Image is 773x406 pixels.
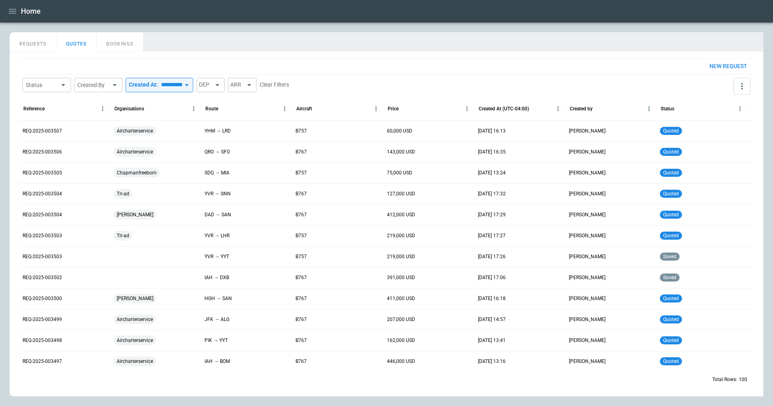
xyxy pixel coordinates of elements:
p: REQ-2025-003507 [23,128,62,135]
span: quoted [661,170,680,176]
span: quoted [661,128,680,134]
button: QUOTES [56,32,97,52]
span: Tri-ad [114,226,132,246]
p: 219,000 USD [387,253,415,260]
p: REQ-2025-003506 [23,149,62,155]
button: BOOKINGS [97,32,143,52]
div: ARR [228,78,256,92]
p: [DATE] 16:13 [478,128,506,135]
p: YVR → SNN [205,191,231,197]
span: quoted [661,233,680,238]
div: Status [26,81,58,89]
p: B767 [296,316,307,323]
p: [PERSON_NAME] [569,128,606,135]
span: Aircharterservice [114,330,156,351]
p: 391,000 USD [387,274,415,281]
p: [PERSON_NAME] [569,337,606,344]
button: Aircraft column menu [370,103,382,114]
span: Aircharterservice [114,121,156,141]
p: [PERSON_NAME] [569,274,606,281]
p: [DATE] 17:32 [478,191,506,197]
span: quoted [661,317,680,322]
div: Route [205,106,218,112]
button: New request [703,58,754,74]
button: Created by column menu [643,103,655,114]
p: 412,000 USD [387,211,415,218]
p: [DATE] 16:35 [478,149,506,155]
span: [PERSON_NAME] [114,205,157,225]
p: [PERSON_NAME] [569,358,606,365]
p: IAH → DXB [205,274,229,281]
span: quoted [661,296,680,301]
p: B767 [296,295,307,302]
p: REQ-2025-003502 [23,274,62,281]
button: Price column menu [461,103,473,114]
p: 143,000 USD [387,149,415,155]
p: 411,000 USD [387,295,415,302]
button: REQUESTS [10,32,56,52]
p: REQ-2025-003497 [23,358,62,365]
p: B767 [296,358,307,365]
p: [DATE] 17:29 [478,211,506,218]
p: [PERSON_NAME] [569,253,606,260]
p: SDQ → MIA [205,170,229,176]
p: [PERSON_NAME] [569,211,606,218]
p: 127,000 USD [387,191,415,197]
p: B757 [296,170,307,176]
p: [DATE] 16:18 [478,295,506,302]
p: REQ-2025-003498 [23,337,62,344]
div: Reference [23,106,45,112]
button: more [734,78,750,95]
p: [DATE] 17:06 [478,274,506,281]
span: quoted [661,338,680,343]
p: YHM → LRD [205,128,231,135]
div: Created At (UTC-04:00) [479,106,529,112]
p: REQ-2025-003500 [23,295,62,302]
p: REQ-2025-003504 [23,211,62,218]
p: [DATE] 13:24 [478,170,506,176]
div: Created by [570,106,593,112]
p: B757 [296,128,307,135]
p: 60,000 USD [387,128,412,135]
h1: Home [21,6,41,16]
p: REQ-2025-003503 [23,232,62,239]
button: Route column menu [279,103,290,114]
p: REQ-2025-003503 [23,253,62,260]
p: 162,000 USD [387,337,415,344]
p: B767 [296,211,307,218]
p: [DATE] 13:41 [478,337,506,344]
p: [DATE] 13:16 [478,358,506,365]
p: REQ-2025-003499 [23,316,62,323]
p: 207,000 USD [387,316,415,323]
p: [PERSON_NAME] [569,170,606,176]
span: saved [661,275,678,280]
div: Aircraft [296,106,312,112]
p: QRO → SFO [205,149,230,155]
p: [DATE] 14:57 [478,316,506,323]
span: quoted [661,191,680,197]
span: quoted [661,149,680,155]
p: [DATE] 17:26 [478,253,506,260]
p: DAD → SAN [205,211,231,218]
p: B767 [296,274,307,281]
p: [PERSON_NAME] [569,232,606,239]
p: 75,000 USD [387,170,412,176]
p: 446,000 USD [387,358,415,365]
p: [PERSON_NAME] [569,191,606,197]
p: Created At: [129,81,158,88]
button: Status column menu [734,103,746,114]
button: Reference column menu [97,103,108,114]
p: HGH → SAN [205,295,232,302]
p: B767 [296,149,307,155]
span: Tri-ad [114,184,132,204]
p: [DATE] 17:27 [478,232,506,239]
span: Chapmanfreeborn [114,163,160,183]
p: B767 [296,337,307,344]
p: B757 [296,232,307,239]
p: YVR → YYT [205,253,229,260]
span: [PERSON_NAME] [114,288,157,309]
span: saved [661,254,678,259]
p: REQ-2025-003504 [23,191,62,197]
div: Created By [77,81,110,89]
span: Aircharterservice [114,142,156,162]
